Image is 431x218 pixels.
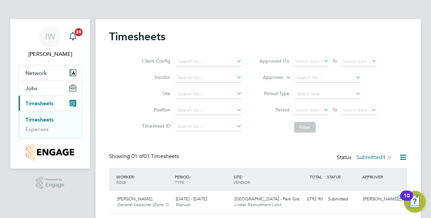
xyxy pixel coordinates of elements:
div: SITE [232,171,290,188]
label: Site [140,90,170,96]
span: IW [45,32,55,41]
label: Approved On [259,58,289,64]
input: Search for... [175,89,242,99]
span: VENDOR [233,179,250,185]
a: IW[PERSON_NAME] [18,26,82,58]
input: Search for... [175,57,242,66]
label: Period Type [259,90,289,96]
span: To [330,57,339,65]
div: [PERSON_NAME] [361,194,396,205]
nav: Main navigation [10,19,90,169]
span: Select date [295,58,320,64]
img: countryside-properties-logo-retina.png [26,144,74,160]
a: Expenses [25,126,48,132]
a: 20 [66,26,80,47]
span: Linear Recruitment Limit… [234,202,286,208]
label: Client Config [140,58,170,64]
label: Approver [253,74,284,81]
label: Period [259,107,289,113]
div: Submitted [325,194,361,205]
div: 10 [404,196,410,204]
div: APPROVER [361,171,396,183]
input: Search for... [294,73,361,83]
span: To [330,105,339,114]
label: Position [140,107,170,113]
div: STATUS [325,171,361,183]
span: Select date [343,58,367,64]
span: [DATE] - [DATE] [176,196,207,202]
span: Ian Walker [18,50,82,58]
div: Timesheets [19,111,82,138]
span: Timesheets [25,100,54,107]
input: Search for... [175,73,242,83]
span: Powered by [45,177,64,182]
input: Search for... [175,106,242,115]
div: £792.90 [290,194,325,205]
span: [GEOGRAPHIC_DATA] - Park Gra… [234,196,304,202]
span: Manual [176,202,190,208]
div: Showing [109,153,180,160]
button: Open Resource Center, 10 new notifications [404,191,426,213]
input: Search for... [175,122,242,131]
span: ROLE [116,179,126,185]
span: General Labourer (Zone 1) [117,202,168,208]
span: TYPE [175,179,184,185]
div: PERIOD [173,171,232,188]
span: TOTAL [310,174,322,179]
span: [PERSON_NAME] [117,196,152,202]
input: Select one [294,89,361,99]
span: Engage [45,182,64,188]
label: Vendor [140,74,170,80]
span: Jobs [25,85,37,91]
button: Timesheets [19,96,82,111]
span: 1 [383,154,386,161]
span: / [189,174,191,179]
span: Network [25,70,47,76]
a: Go to home page [18,144,82,160]
span: Select date [295,107,320,113]
h2: Timesheets [109,30,165,43]
button: Jobs [19,81,82,95]
a: Powered byEngage [36,177,65,190]
button: Network [19,65,82,80]
label: Submitted [356,154,392,161]
span: / [242,174,243,179]
span: 01 Timesheets [131,153,179,160]
div: Status [337,153,394,162]
span: 20 [75,28,83,36]
span: 01 of [131,153,144,160]
div: WORKER [115,171,173,188]
a: Timesheets [25,116,54,123]
button: Filter [294,122,316,133]
span: Select date [343,107,367,113]
label: Timesheet ID [140,123,170,129]
span: / [134,174,135,179]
